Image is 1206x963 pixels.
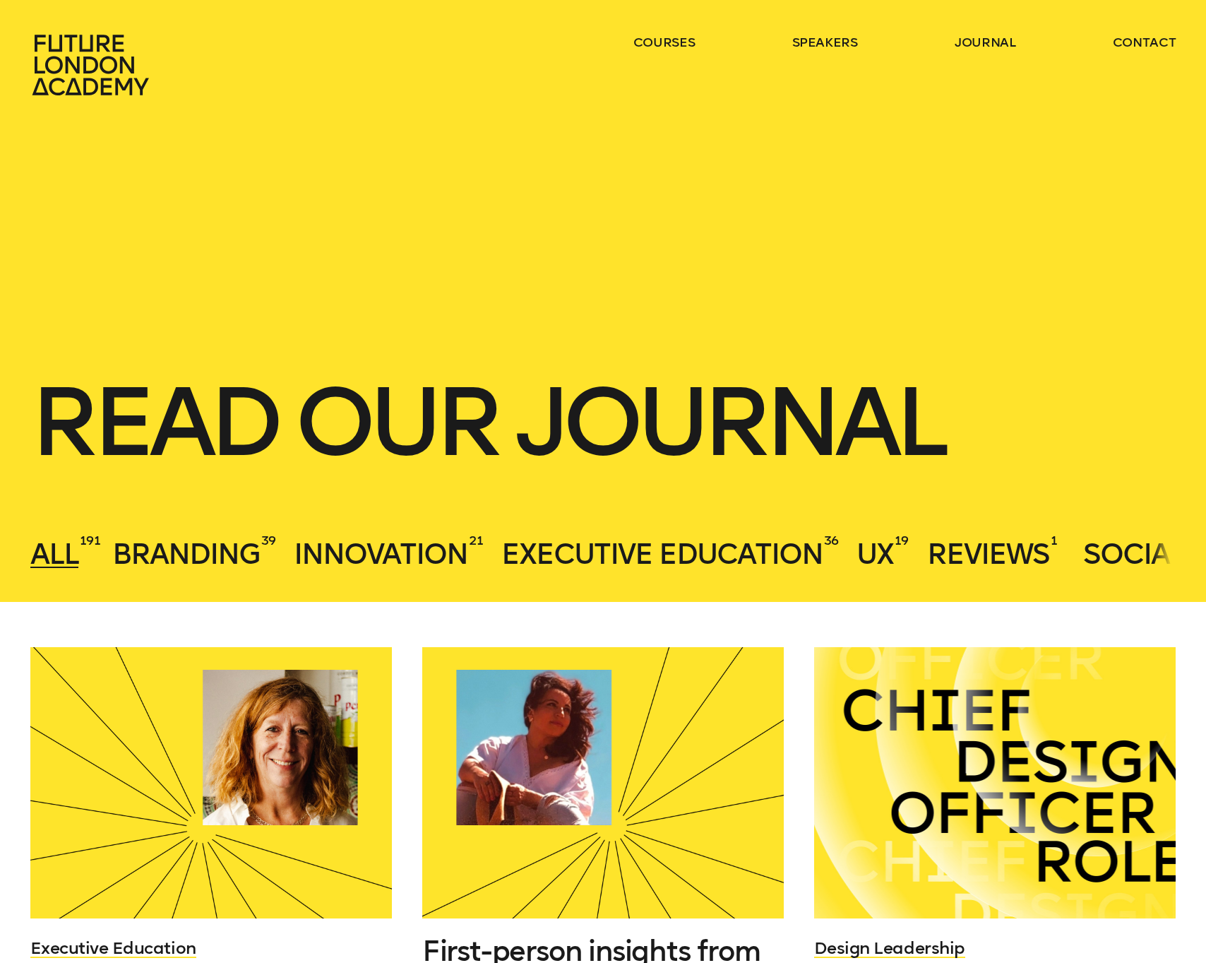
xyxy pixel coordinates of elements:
span: Branding [112,537,260,571]
a: courses [633,34,695,51]
a: speakers [792,34,858,51]
span: Reviews [927,537,1049,571]
sup: 21 [469,532,484,549]
span: UX [856,537,893,571]
span: All [30,537,78,571]
sup: 39 [261,532,276,549]
sup: 19 [895,532,909,549]
sup: 191 [80,532,101,549]
a: Executive Education [30,938,196,958]
span: Innovation [294,537,467,571]
span: Executive Education [501,537,823,571]
sup: 36 [824,532,839,549]
a: journal [955,34,1016,51]
sup: 1 [1051,532,1058,549]
a: contact [1113,34,1176,51]
a: Design Leadership [814,938,965,958]
h1: Read our journal [30,376,1176,469]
